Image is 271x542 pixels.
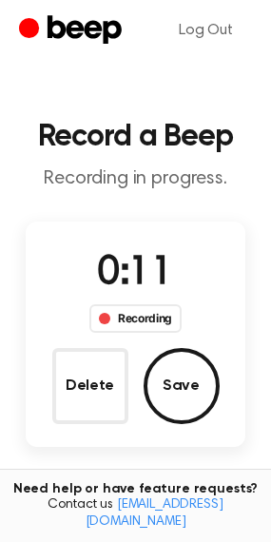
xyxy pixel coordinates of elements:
[19,12,126,49] a: Beep
[97,254,173,294] span: 0:11
[89,304,182,333] div: Recording
[52,348,128,424] button: Delete Audio Record
[15,167,256,191] p: Recording in progress.
[160,8,252,53] a: Log Out
[15,122,256,152] h1: Record a Beep
[11,497,260,531] span: Contact us
[86,498,223,529] a: [EMAIL_ADDRESS][DOMAIN_NAME]
[144,348,220,424] button: Save Audio Record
